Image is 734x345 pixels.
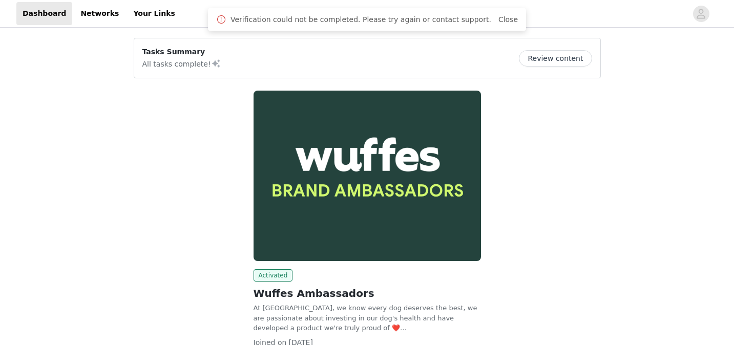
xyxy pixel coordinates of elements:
a: Networks [74,2,125,25]
p: At [GEOGRAPHIC_DATA], we know every dog deserves the best, we are passionate about investing in o... [254,303,481,333]
a: Your Links [127,2,181,25]
h2: Wuffes Ambassadors [254,286,481,301]
img: Wuffes [254,91,481,261]
p: Tasks Summary [142,47,221,57]
a: Close [498,15,518,24]
span: Activated [254,269,293,282]
span: Verification could not be completed. Please try again or contact support. [230,14,491,25]
div: avatar [696,6,706,22]
a: Dashboard [16,2,72,25]
button: Review content [519,50,592,67]
p: All tasks complete! [142,57,221,70]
